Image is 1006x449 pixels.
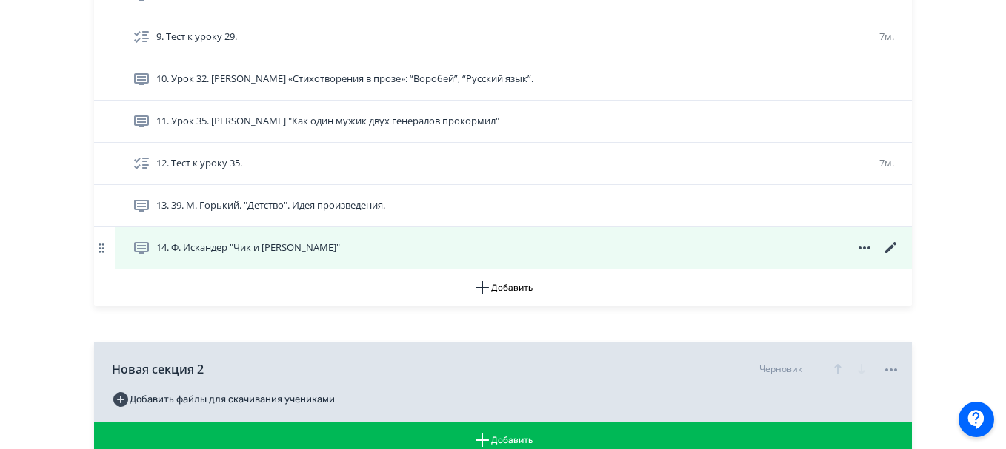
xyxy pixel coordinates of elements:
[112,360,204,378] span: Новая секция 2
[156,240,340,255] span: 14. Ф. Искандер "Чик и Пушкин"
[94,227,912,269] div: 14. Ф. Искандер "Чик и [PERSON_NAME]"
[759,362,802,376] div: Черновик
[112,388,335,411] button: Добавить файлы для скачивания учениками
[94,101,912,143] div: 11. Урок 35. [PERSON_NAME] "Как один мужик двух генералов прокормил"
[156,114,499,129] span: 11. Урок 35. М.Е. Салтыков-Щедрин "Как один мужик двух генералов прокормил"
[879,156,894,169] span: 7м.
[156,30,237,44] span: 9. Тест к уроку 29.
[94,58,912,101] div: 10. Урок 32. [PERSON_NAME] «Стихотворения в прозе»: “Воробей”, “Русский язык”.
[156,72,533,87] span: 10. Урок 32. И.С. Тургенев «Стихотворения в прозе»: “Воробей”, “Русский язык”.
[879,30,894,43] span: 7м.
[94,143,912,185] div: 12. Тест к уроку 35.7м.
[94,185,912,227] div: 13. 39. М. Горький. "Детство". Идея произведения.
[156,156,242,171] span: 12. Тест к уроку 35.
[94,16,912,58] div: 9. Тест к уроку 29.7м.
[94,269,912,306] button: Добавить
[156,198,385,213] span: 13. 39. М. Горький. "Детство". Идея произведения.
